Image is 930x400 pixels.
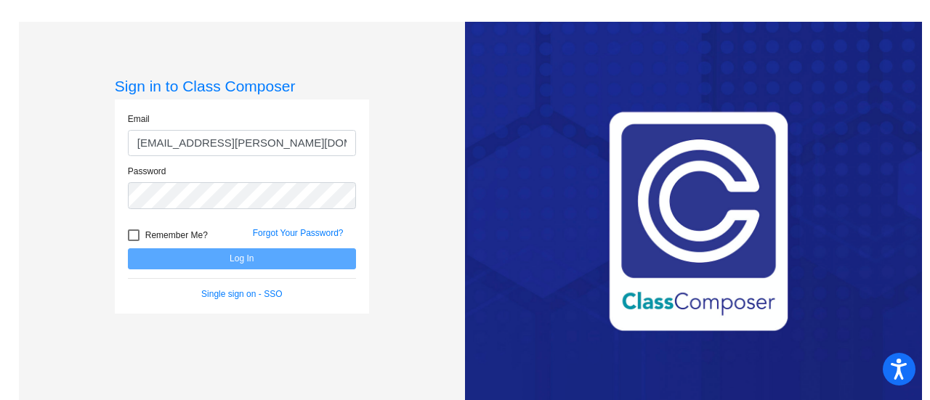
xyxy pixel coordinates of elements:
[253,228,344,238] a: Forgot Your Password?
[128,165,166,178] label: Password
[128,248,356,269] button: Log In
[201,289,282,299] a: Single sign on - SSO
[115,77,369,95] h3: Sign in to Class Composer
[145,226,208,244] span: Remember Me?
[128,113,150,126] label: Email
